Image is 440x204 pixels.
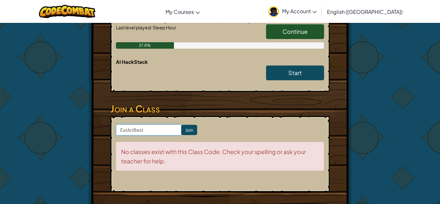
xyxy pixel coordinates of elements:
span: Continue [282,28,308,35]
img: CodeCombat logo [39,5,95,18]
span: Last level played [116,24,151,30]
img: avatar [268,6,279,17]
a: Start [266,65,324,80]
a: My Courses [162,3,203,20]
span: My Account [282,8,317,15]
input: <Enter Class Code> [116,124,181,135]
div: 27.8% [116,42,174,49]
input: Join [181,125,197,135]
div: No classes exist with this Class Code. Check your spelling or ask your teacher for help. [116,142,324,171]
span: My Courses [166,8,194,15]
span: : [151,24,152,30]
a: English ([GEOGRAPHIC_DATA]) [324,3,406,20]
span: English ([GEOGRAPHIC_DATA]) [327,8,403,15]
span: Start [288,69,302,76]
h3: Join a Class [110,102,330,116]
a: My Account [265,1,320,22]
span: AI HackStack [116,59,148,65]
span: Sleep Hour [152,24,176,30]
